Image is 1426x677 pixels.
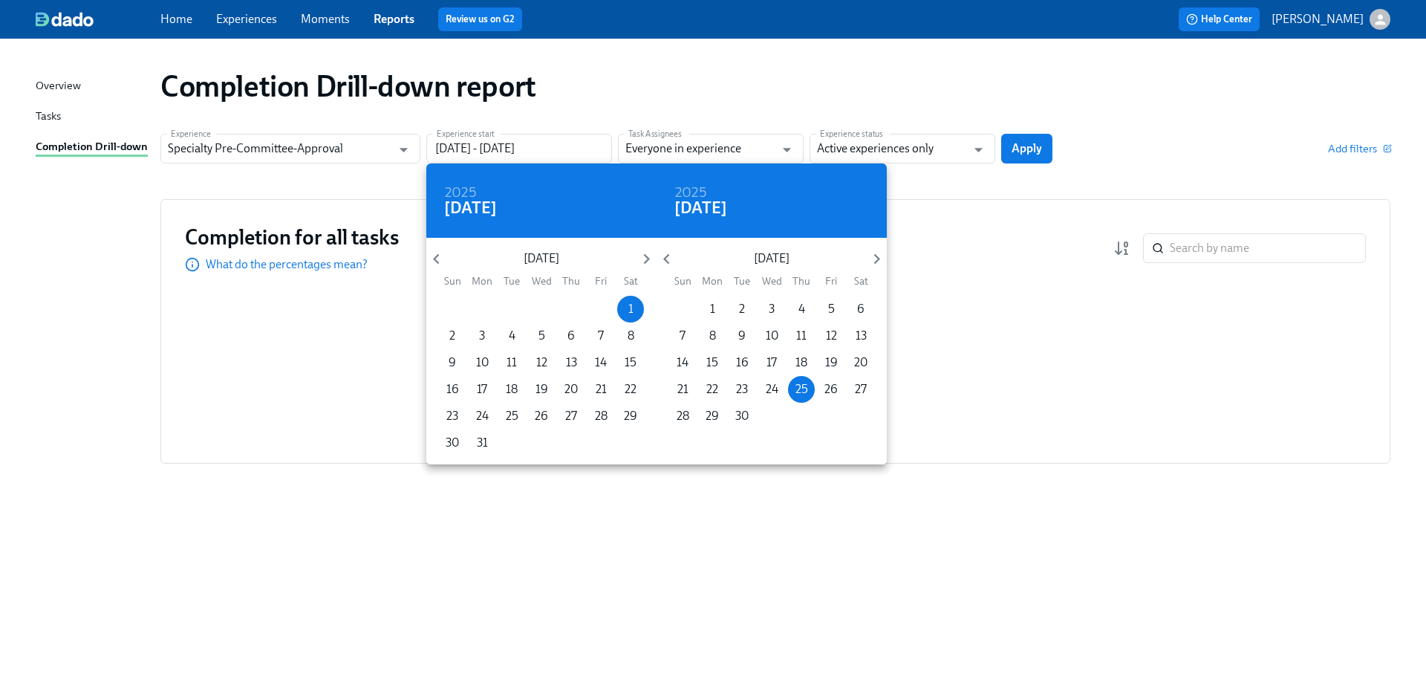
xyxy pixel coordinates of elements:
p: 11 [507,354,517,371]
button: 23 [729,376,755,403]
p: 11 [796,328,807,344]
p: 24 [476,408,489,424]
p: 7 [598,328,604,344]
button: 18 [788,349,815,376]
button: 4 [498,323,525,349]
p: 1 [628,301,634,317]
p: 27 [565,408,577,424]
button: 30 [439,430,466,456]
button: 13 [558,349,585,376]
button: 3 [469,323,495,349]
p: 7 [680,328,686,344]
button: 12 [818,323,844,349]
p: 24 [766,381,778,398]
span: Sun [439,274,466,288]
p: 2 [739,301,745,317]
p: 10 [766,328,778,344]
button: 6 [558,323,585,349]
h4: [DATE] [444,197,497,219]
button: 5 [818,296,844,323]
p: 12 [826,328,837,344]
button: 22 [699,376,726,403]
button: 29 [617,403,644,430]
p: 14 [677,354,688,371]
p: 13 [856,328,867,344]
button: 26 [818,376,844,403]
button: 3 [758,296,785,323]
p: 19 [535,381,548,398]
button: 11 [498,349,525,376]
p: 26 [535,408,548,424]
button: 15 [617,349,644,376]
button: 2025 [444,186,477,201]
p: 5 [538,328,545,344]
button: 7 [587,323,614,349]
button: 30 [729,403,755,430]
button: 10 [758,323,785,349]
span: Fri [587,274,614,288]
button: 24 [758,376,785,403]
button: [DATE] [444,201,497,216]
p: 30 [446,435,459,451]
p: 18 [795,354,807,371]
span: Sat [617,274,644,288]
button: 29 [699,403,726,430]
p: 23 [736,381,748,398]
button: 1 [699,296,726,323]
span: Wed [528,274,555,288]
p: 29 [624,408,637,424]
p: 16 [446,381,459,398]
button: 14 [587,349,614,376]
span: Mon [469,274,495,288]
span: Sat [847,274,874,288]
button: 18 [498,376,525,403]
button: 25 [788,376,815,403]
button: 28 [669,403,696,430]
button: 14 [669,349,696,376]
button: 23 [439,403,466,430]
button: 2 [439,323,466,349]
p: 10 [476,354,489,371]
p: [DATE] [446,250,636,267]
button: 17 [758,349,785,376]
button: 4 [788,296,815,323]
p: 21 [596,381,607,398]
p: 15 [706,354,718,371]
button: 5 [528,323,555,349]
button: 17 [469,376,495,403]
p: 22 [625,381,637,398]
p: 28 [677,408,689,424]
p: 17 [766,354,777,371]
button: 27 [847,376,874,403]
h4: [DATE] [674,197,727,219]
button: 1 [617,296,644,323]
button: 31 [469,430,495,456]
p: 1 [710,301,715,317]
button: 22 [617,376,644,403]
p: 31 [477,435,488,451]
h6: 2025 [444,181,477,205]
p: [DATE] [677,250,866,267]
p: 30 [735,408,749,424]
span: Sun [669,274,696,288]
p: 5 [828,301,835,317]
button: 19 [528,376,555,403]
button: 9 [729,323,755,349]
p: 2 [449,328,455,344]
p: 20 [854,354,867,371]
p: 4 [509,328,515,344]
p: 25 [795,381,808,398]
button: 21 [587,376,614,403]
p: 21 [677,381,688,398]
p: 28 [595,408,608,424]
p: 20 [564,381,578,398]
button: 27 [558,403,585,430]
p: 9 [738,328,746,344]
button: 26 [528,403,555,430]
button: 12 [528,349,555,376]
p: 8 [628,328,634,344]
button: 16 [439,376,466,403]
span: Thu [788,274,815,288]
p: 17 [477,381,487,398]
p: 8 [709,328,716,344]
